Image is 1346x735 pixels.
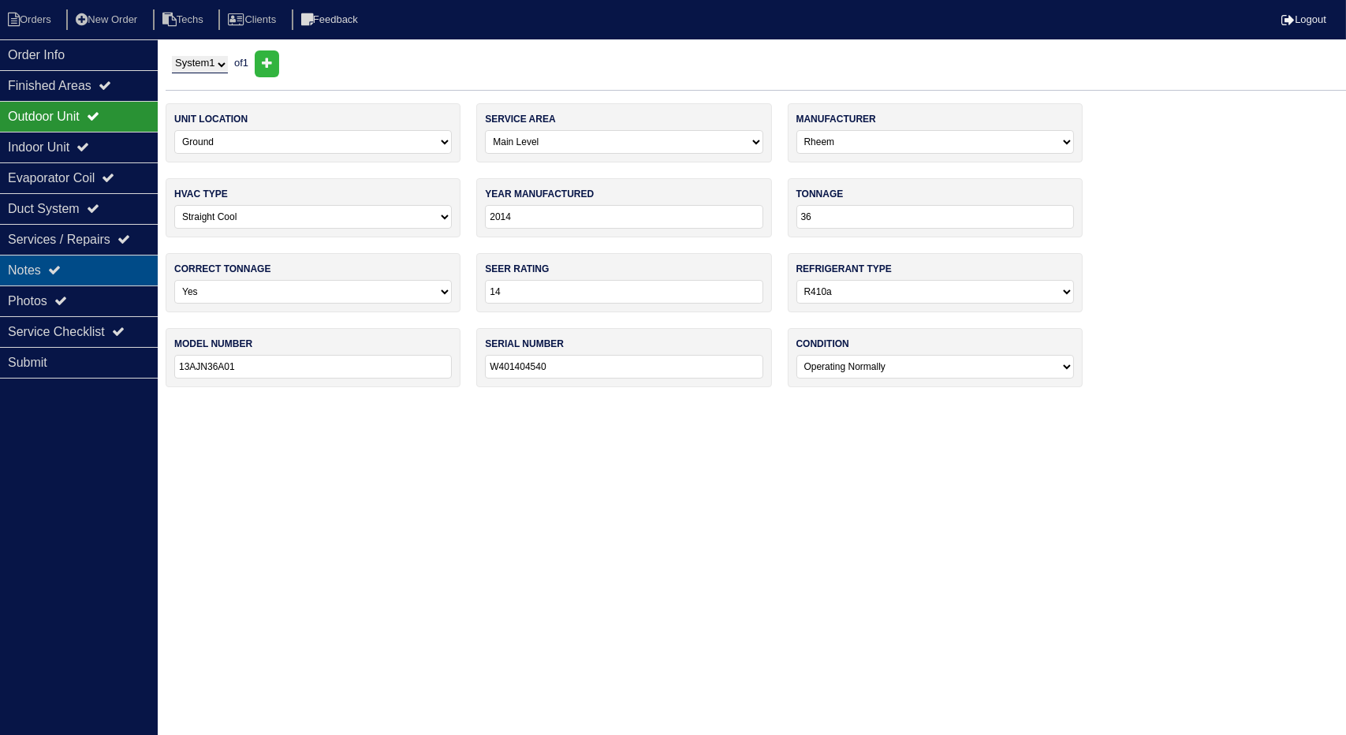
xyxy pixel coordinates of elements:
[218,13,289,25] a: Clients
[174,112,248,126] label: unit location
[174,337,252,351] label: model number
[174,187,228,201] label: hvac type
[66,13,150,25] a: New Order
[166,50,1346,77] div: of 1
[153,13,216,25] a: Techs
[796,112,876,126] label: manufacturer
[218,9,289,31] li: Clients
[66,9,150,31] li: New Order
[1281,13,1326,25] a: Logout
[292,9,371,31] li: Feedback
[485,262,549,276] label: seer rating
[796,187,844,201] label: tonnage
[485,187,594,201] label: year manufactured
[796,337,849,351] label: condition
[796,262,892,276] label: refrigerant type
[153,9,216,31] li: Techs
[485,112,555,126] label: service area
[485,337,564,351] label: serial number
[174,262,270,276] label: correct tonnage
